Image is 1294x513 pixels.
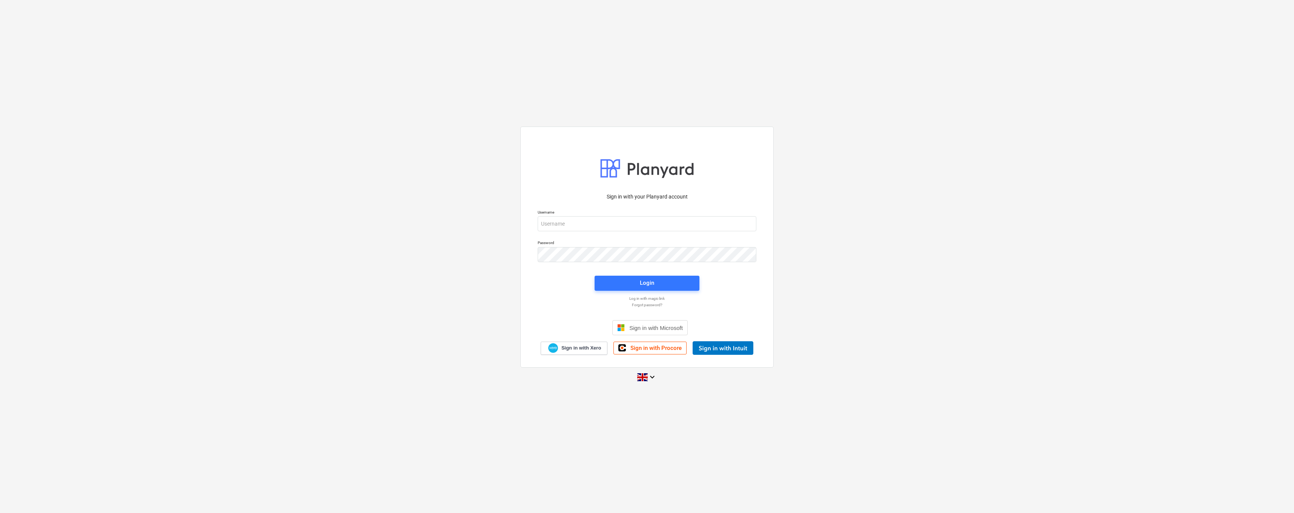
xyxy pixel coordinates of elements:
a: Sign in with Procore [613,342,687,354]
a: Forgot password? [534,302,760,307]
input: Username [538,216,756,231]
img: Microsoft logo [617,324,625,331]
a: Sign in with Xero [541,342,608,355]
img: Xero logo [548,343,558,353]
p: Password [538,240,756,247]
i: keyboard_arrow_down [648,373,657,382]
p: Sign in with your Planyard account [538,193,756,201]
div: Login [640,278,654,288]
p: Username [538,210,756,216]
span: Sign in with Procore [630,345,682,351]
span: Sign in with Xero [561,345,601,351]
button: Login [595,276,699,291]
span: Sign in with Microsoft [629,325,683,331]
a: Log in with magic link [534,296,760,301]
